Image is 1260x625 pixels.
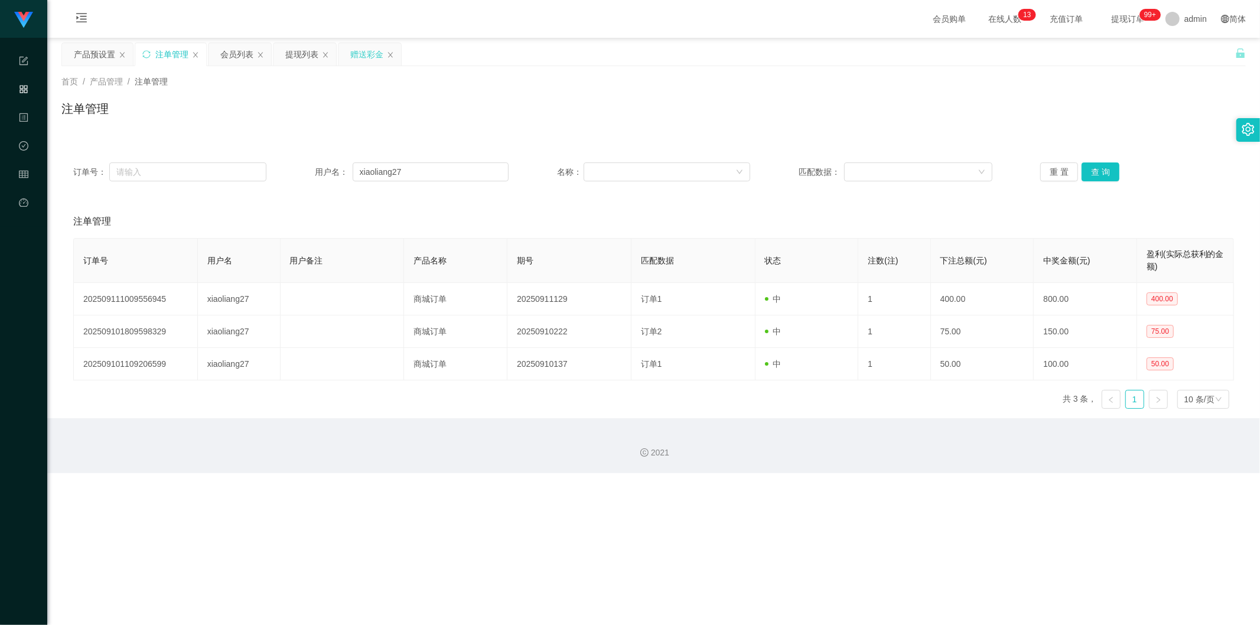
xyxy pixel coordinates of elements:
span: 会员管理 [19,170,28,275]
span: / [83,77,85,86]
span: 注单管理 [135,77,168,86]
input: 请输入 [353,162,509,181]
span: 中 [765,294,782,304]
td: 202509111009556945 [74,283,198,315]
span: 名称： [557,166,584,178]
td: 20250910222 [507,315,631,348]
sup: 13 [1018,9,1036,21]
td: 1 [858,348,930,380]
li: 1 [1125,390,1144,409]
span: 提现订单 [1105,15,1150,23]
td: 商城订单 [404,283,507,315]
i: 图标: left [1108,396,1115,403]
td: 20250910137 [507,348,631,380]
i: 图标: sync [142,50,151,58]
td: 100.00 [1034,348,1137,380]
i: 图标: down [1215,396,1222,404]
span: 400.00 [1147,292,1178,305]
i: 图标: unlock [1235,48,1246,58]
td: 1 [858,315,930,348]
span: 注单管理 [73,214,111,229]
div: 10 条/页 [1184,390,1215,408]
span: 产品管理 [19,85,28,190]
h1: 注单管理 [61,100,109,118]
span: 产品管理 [90,77,123,86]
i: 图标: menu-unfold [61,1,102,38]
td: 800.00 [1034,283,1137,315]
td: 商城订单 [404,348,507,380]
span: 匹配数据 [641,256,674,265]
div: 注单管理 [155,43,188,66]
span: 内容中心 [19,113,28,219]
span: 订单1 [641,294,662,304]
span: 中 [765,359,782,369]
p: 1 [1023,9,1027,21]
a: 1 [1126,390,1144,408]
li: 上一页 [1102,390,1121,409]
span: 50.00 [1147,357,1174,370]
p: 3 [1027,9,1031,21]
span: 充值订单 [1044,15,1089,23]
span: 用户名 [207,256,232,265]
i: 图标: close [257,51,264,58]
i: 图标: right [1155,396,1162,403]
span: 匹配数据： [799,166,844,178]
span: 首页 [61,77,78,86]
div: 2021 [57,447,1251,459]
i: 图标: down [978,168,985,177]
li: 下一页 [1149,390,1168,409]
i: 图标: close [387,51,394,58]
td: 202509101809598329 [74,315,198,348]
img: logo.9652507e.png [14,12,33,28]
span: 注数(注) [868,256,898,265]
td: 50.00 [931,348,1034,380]
span: 系统配置 [19,57,28,162]
span: 在线人数 [982,15,1027,23]
span: 状态 [765,256,782,265]
span: 订单2 [641,327,662,336]
i: 图标: check-circle-o [19,136,28,159]
li: 共 3 条， [1063,390,1097,409]
span: 盈利(实际总获利的金额) [1147,249,1224,271]
td: xiaoliang27 [198,283,281,315]
span: 中奖金额(元) [1043,256,1090,265]
i: 图标: close [119,51,126,58]
div: 会员列表 [220,43,253,66]
td: 20250911129 [507,283,631,315]
div: 提现列表 [285,43,318,66]
td: 1 [858,283,930,315]
span: 用户名： [315,166,352,178]
i: 图标: appstore-o [19,79,28,103]
a: 图标: dashboard平台首页 [19,191,28,311]
div: 产品预设置 [74,43,115,66]
i: 图标: profile [19,108,28,131]
td: xiaoliang27 [198,315,281,348]
span: 产品名称 [414,256,447,265]
td: 商城订单 [404,315,507,348]
span: 75.00 [1147,325,1174,338]
td: 150.00 [1034,315,1137,348]
i: 图标: down [736,168,743,177]
span: 下注总额(元) [940,256,987,265]
span: 用户备注 [290,256,323,265]
button: 查 询 [1082,162,1119,181]
span: 订单号： [73,166,109,178]
i: 图标: close [192,51,199,58]
span: 中 [765,327,782,336]
span: 订单1 [641,359,662,369]
i: 图标: close [322,51,329,58]
span: / [128,77,130,86]
span: 数据中心 [19,142,28,247]
div: 赠送彩金 [350,43,383,66]
td: xiaoliang27 [198,348,281,380]
i: 图标: copyright [640,448,649,457]
td: 202509101109206599 [74,348,198,380]
i: 图标: form [19,51,28,74]
i: 图标: table [19,164,28,188]
td: 75.00 [931,315,1034,348]
i: 图标: global [1221,15,1229,23]
button: 重 置 [1040,162,1078,181]
sup: 1162 [1139,9,1161,21]
td: 400.00 [931,283,1034,315]
input: 请输入 [109,162,266,181]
